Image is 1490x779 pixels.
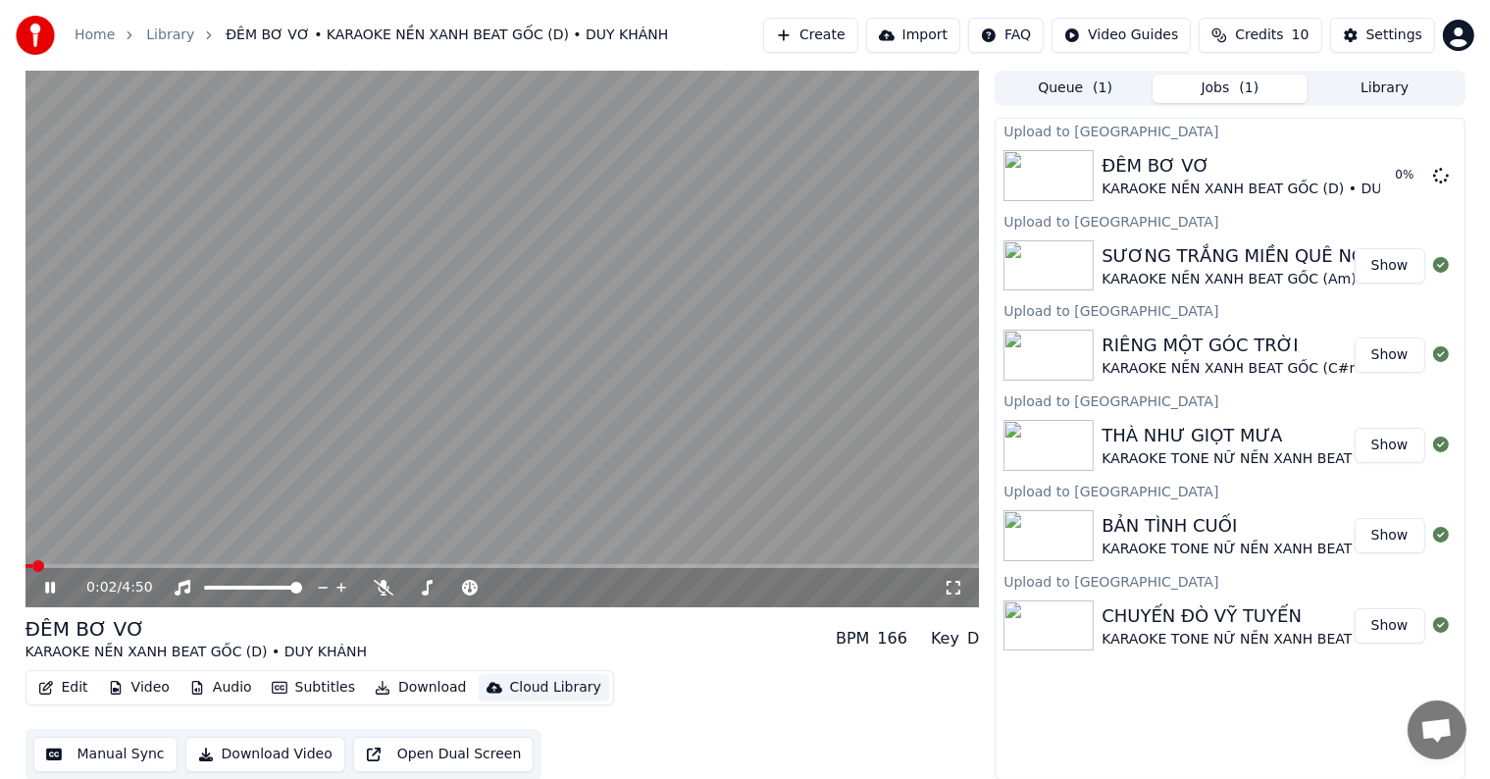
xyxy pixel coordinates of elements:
[996,479,1464,502] div: Upload to [GEOGRAPHIC_DATA]
[146,26,194,45] a: Library
[1102,152,1444,180] div: ĐÊM BƠ VƠ
[1052,18,1191,53] button: Video Guides
[1102,242,1456,270] div: SƯƠNG TRẮNG MIỀN QUÊ NGOẠI
[75,26,668,45] nav: breadcrumb
[100,674,178,701] button: Video
[30,674,96,701] button: Edit
[996,119,1464,142] div: Upload to [GEOGRAPHIC_DATA]
[185,737,345,772] button: Download Video
[1355,518,1425,553] button: Show
[1355,338,1425,373] button: Show
[998,75,1153,103] button: Queue
[1355,428,1425,463] button: Show
[122,578,152,597] span: 4:50
[181,674,260,701] button: Audio
[836,627,869,650] div: BPM
[1102,180,1444,199] div: KARAOKE NỀN XANH BEAT GỐC (D) • DUY KHÁNH
[1102,359,1468,379] div: KARAOKE NỀN XANH BEAT GỐC (C#m) • TUẤN NGỌC
[1102,270,1456,289] div: KARAOKE NỀN XANH BEAT GỐC (Am) • DUY KHÁNH
[1355,608,1425,644] button: Show
[877,627,907,650] div: 166
[968,18,1044,53] button: FAQ
[1396,168,1425,183] div: 0 %
[996,209,1464,233] div: Upload to [GEOGRAPHIC_DATA]
[367,674,475,701] button: Download
[33,737,178,772] button: Manual Sync
[510,678,601,698] div: Cloud Library
[1153,75,1308,103] button: Jobs
[226,26,668,45] span: ĐÊM BƠ VƠ • KARAOKE NỀN XANH BEAT GỐC (D) • DUY KHÁNH
[1292,26,1310,45] span: 10
[1366,26,1422,45] div: Settings
[967,627,979,650] div: D
[996,298,1464,322] div: Upload to [GEOGRAPHIC_DATA]
[866,18,960,53] button: Import
[26,615,368,643] div: ĐÊM BƠ VƠ
[1235,26,1283,45] span: Credits
[763,18,858,53] button: Create
[86,578,117,597] span: 0:02
[75,26,115,45] a: Home
[931,627,959,650] div: Key
[16,16,55,55] img: youka
[1239,78,1259,98] span: ( 1 )
[86,578,133,597] div: /
[1102,332,1468,359] div: RIÊNG MỘT GÓC TRỜI
[1355,248,1425,284] button: Show
[1199,18,1321,53] button: Credits10
[996,569,1464,593] div: Upload to [GEOGRAPHIC_DATA]
[1093,78,1112,98] span: ( 1 )
[1330,18,1435,53] button: Settings
[996,389,1464,412] div: Upload to [GEOGRAPHIC_DATA]
[1408,701,1466,759] div: Open chat
[353,737,535,772] button: Open Dual Screen
[1308,75,1463,103] button: Library
[26,643,368,662] div: KARAOKE NỀN XANH BEAT GỐC (D) • DUY KHÁNH
[264,674,363,701] button: Subtitles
